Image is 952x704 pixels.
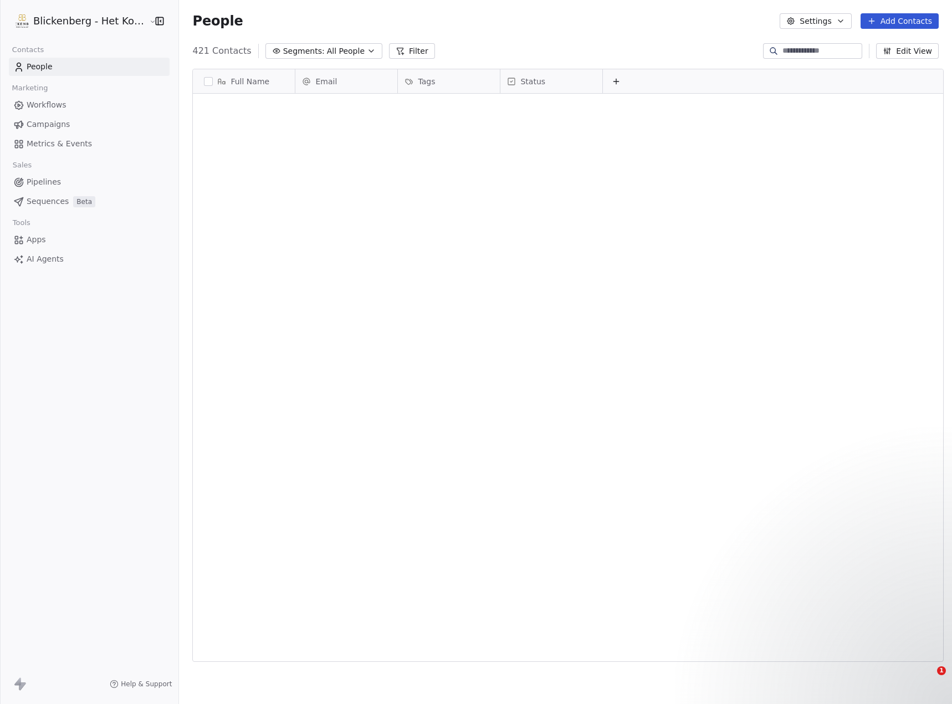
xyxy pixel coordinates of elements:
span: Apps [27,234,46,246]
a: Help & Support [110,680,172,688]
span: 421 Contacts [192,44,251,58]
span: Tools [8,215,35,231]
span: Metrics & Events [27,138,92,150]
div: grid [295,94,944,662]
a: Campaigns [9,115,170,134]
span: Status [520,76,545,87]
div: Tags [398,69,500,93]
a: Metrics & Events [9,135,170,153]
a: Workflows [9,96,170,114]
div: Status [500,69,602,93]
span: Marketing [7,80,53,96]
span: People [192,13,243,29]
button: Blickenberg - Het Kookatelier [13,12,142,30]
span: Blickenberg - Het Kookatelier [33,14,146,28]
div: Full Name [193,69,295,93]
span: Sales [8,157,37,174]
img: logo-blickenberg-feestzalen_800.png [16,14,29,28]
span: Help & Support [121,680,172,688]
div: grid [193,94,295,662]
span: Email [315,76,337,87]
span: Beta [73,196,95,207]
span: Tags [418,76,435,87]
button: Settings [780,13,851,29]
a: AI Agents [9,250,170,268]
span: AI Agents [27,253,64,265]
span: 1 [937,666,946,675]
span: Full Name [231,76,269,87]
a: SequencesBeta [9,192,170,211]
button: Edit View [876,43,939,59]
button: Add Contacts [861,13,939,29]
span: Segments: [283,45,325,57]
a: Apps [9,231,170,249]
button: Filter [389,43,435,59]
span: Sequences [27,196,69,207]
span: People [27,61,53,73]
a: People [9,58,170,76]
a: Pipelines [9,173,170,191]
span: Pipelines [27,176,61,188]
span: Workflows [27,99,66,111]
div: Email [295,69,397,93]
span: Campaigns [27,119,70,130]
iframe: Intercom live chat [914,666,941,693]
span: Contacts [7,42,49,58]
span: All People [327,45,365,57]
